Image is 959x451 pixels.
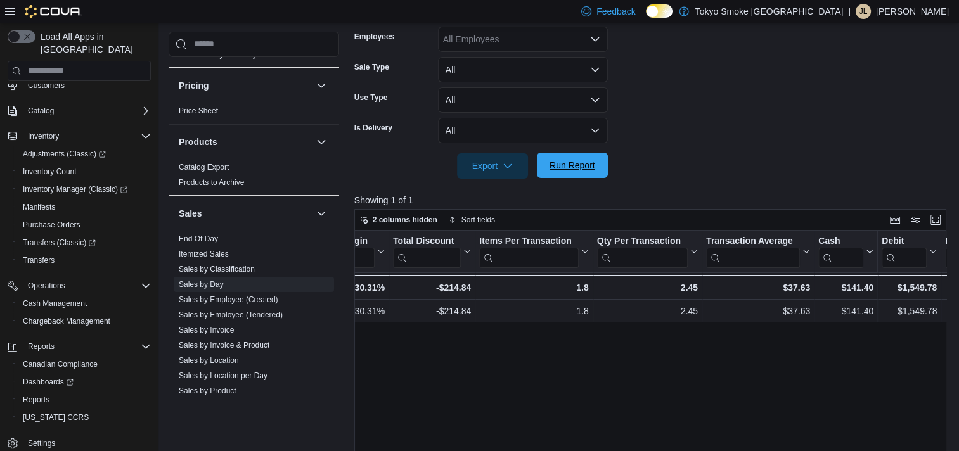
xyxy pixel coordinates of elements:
span: Sales by Invoice [179,325,234,335]
div: Transaction Average [706,235,800,267]
span: Operations [23,278,151,293]
a: Reports [18,392,55,407]
span: Sales by Location per Day [179,371,267,381]
span: Adjustments (Classic) [18,146,151,162]
p: [PERSON_NAME] [876,4,949,19]
span: Export [465,153,520,179]
button: Cash [818,235,873,267]
span: Canadian Compliance [23,359,98,369]
div: 30.31% [311,303,385,319]
a: End Of Day [179,234,218,243]
div: Cash [818,235,863,267]
button: Chargeback Management [13,312,156,330]
span: Purchase Orders [23,220,80,230]
button: Qty Per Transaction [596,235,697,267]
span: Chargeback Management [23,316,110,326]
button: Sales [179,207,311,220]
span: Transfers (Classic) [18,235,151,250]
button: Total Discount [393,235,471,267]
span: Catalog [28,106,54,116]
span: Manifests [23,202,55,212]
button: Pricing [179,79,311,92]
span: Adjustments (Classic) [23,149,106,159]
button: Sales [314,206,329,221]
span: Settings [23,435,151,451]
div: Cash [818,235,863,247]
span: Inventory [23,129,151,144]
button: [US_STATE] CCRS [13,409,156,426]
label: Employees [354,32,394,42]
button: Reports [13,391,156,409]
span: End Of Day [179,234,218,244]
span: Sales by Product [179,386,236,396]
span: Manifests [18,200,151,215]
div: Sales [169,231,339,449]
button: Pricing [314,78,329,93]
a: Sales by Employee (Created) [179,295,278,304]
a: Canadian Compliance [18,357,103,372]
button: Transaction Average [706,235,810,267]
div: $141.40 [818,303,873,319]
div: -$214.84 [393,280,471,295]
a: Manifests [18,200,60,215]
div: Debit [882,235,927,247]
h3: Sales [179,207,202,220]
a: Inventory Manager (Classic) [13,181,156,198]
span: Washington CCRS [18,410,151,425]
span: Sales by Employee (Tendered) [179,310,283,320]
button: Export [457,153,528,179]
p: | [848,4,851,19]
a: Transfers (Classic) [18,235,101,250]
a: Adjustments (Classic) [18,146,111,162]
div: Pricing [169,103,339,124]
p: Tokyo Smoke [GEOGRAPHIC_DATA] [695,4,844,19]
a: Transfers (Classic) [13,234,156,251]
span: Reports [23,395,49,405]
button: Inventory [23,129,64,144]
button: Reports [23,339,60,354]
button: Catalog [3,102,156,120]
a: Customers [23,78,70,93]
a: Itemized Sales [179,250,229,258]
div: $1,549.78 [882,303,937,319]
a: Sales by Invoice [179,326,234,334]
a: Sales by Day [179,280,224,289]
span: Sales by Employee (Created) [179,295,278,305]
a: Sales by Location [179,356,239,365]
span: Settings [28,438,55,448]
span: [US_STATE] CCRS [23,412,89,422]
button: All [438,118,608,143]
span: Sales by Day [179,279,224,289]
span: Operations [28,281,65,291]
div: $141.40 [818,280,873,295]
button: Catalog [23,103,59,118]
a: Inventory Manager (Classic) [18,182,132,197]
a: Sales by Product [179,386,236,395]
div: Qty Per Transaction [596,235,687,247]
button: Enter fullscreen [928,212,943,227]
button: Operations [3,277,156,295]
span: Inventory [28,131,59,141]
span: Reports [23,339,151,354]
span: JL [859,4,868,19]
a: Catalog Export [179,163,229,172]
img: Cova [25,5,82,18]
button: Products [314,134,329,149]
button: Manifests [13,198,156,216]
span: Cash Management [18,296,151,311]
span: Dashboards [23,377,74,387]
button: Run Report [537,153,608,178]
span: Chargeback Management [18,314,151,329]
div: Total Discount [393,235,461,247]
div: 1.8 [479,303,589,319]
div: OCM [169,47,339,67]
button: Display options [908,212,923,227]
div: $37.63 [706,303,810,319]
div: Products [169,160,339,195]
a: Settings [23,436,60,451]
div: Items Per Transaction [479,235,579,247]
div: Qty Per Transaction [596,235,687,267]
a: [US_STATE] CCRS [18,410,94,425]
button: 2 columns hidden [355,212,442,227]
